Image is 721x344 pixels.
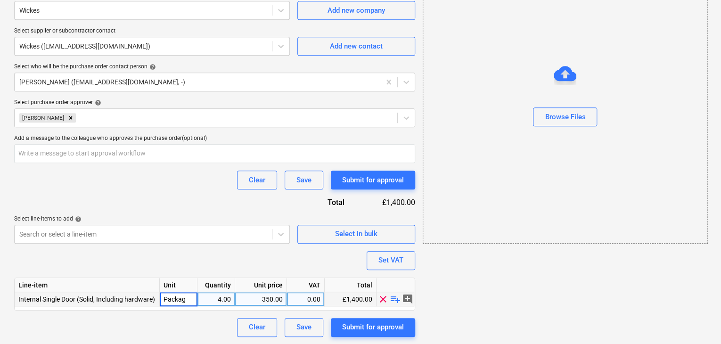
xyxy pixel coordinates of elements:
[331,171,415,189] button: Submit for approval
[14,63,415,71] div: Select who will be the purchase order contact person
[197,278,235,292] div: Quantity
[285,171,323,189] button: Save
[15,278,160,292] div: Line-item
[237,318,277,337] button: Clear
[297,225,415,244] button: Select in bulk
[19,113,66,123] div: [PERSON_NAME]
[296,174,311,186] div: Save
[14,215,290,223] div: Select line-items to add
[330,40,383,52] div: Add new contact
[377,293,389,304] span: clear
[342,174,404,186] div: Submit for approval
[291,292,320,306] div: 0.00
[533,107,597,126] button: Browse Files
[360,197,415,208] div: £1,400.00
[14,144,415,163] input: Write a message to start approval workflow
[296,321,311,333] div: Save
[297,1,415,20] button: Add new company
[93,99,101,106] span: help
[237,171,277,189] button: Clear
[378,254,403,266] div: Set VAT
[328,4,385,16] div: Add new company
[249,174,265,186] div: Clear
[331,318,415,337] button: Submit for approval
[14,27,290,37] p: Select supplier or subcontractor contact
[325,292,377,306] div: £1,400.00
[390,293,401,304] span: playlist_add
[18,295,155,303] span: Internal Single Door (Solid, Including hardware)
[545,111,585,123] div: Browse Files
[201,292,231,306] div: 4.00
[325,278,377,292] div: Total
[147,64,156,70] span: help
[297,37,415,56] button: Add new contact
[335,228,377,240] div: Select in bulk
[287,278,325,292] div: VAT
[66,113,76,123] div: Remove Aidan Munro
[342,321,404,333] div: Submit for approval
[14,135,415,142] div: Add a message to the colleague who approves the purchase order (optional)
[73,216,82,222] span: help
[402,293,413,304] span: add_comment
[235,278,287,292] div: Unit price
[14,99,415,106] div: Select purchase order approver
[674,299,721,344] iframe: Chat Widget
[285,318,323,337] button: Save
[293,197,360,208] div: Total
[367,251,415,270] button: Set VAT
[249,321,265,333] div: Clear
[160,278,197,292] div: Unit
[239,292,283,306] div: 350.00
